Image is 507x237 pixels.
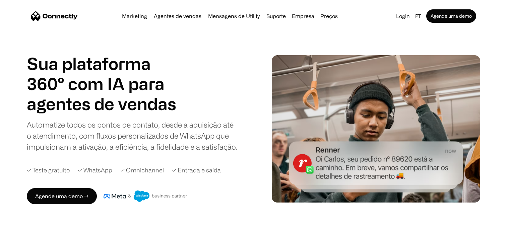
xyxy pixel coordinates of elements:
div: ✓ Teste gratuito [27,166,70,175]
div: 1 of 4 [27,94,181,114]
a: Agentes de vendas [151,13,204,19]
a: Agende uma demo [426,9,476,23]
a: Marketing [119,13,150,19]
h1: agentes de vendas [27,94,181,114]
a: home [31,11,78,21]
div: Automatize todos os pontos de contato, desde a aquisição até o atendimento, com fluxos personaliz... [27,119,238,152]
div: ✓ Omnichannel [120,166,164,175]
h1: Sua plataforma 360° com IA para [27,54,181,94]
div: pt [415,11,421,21]
div: Empresa [290,11,316,21]
a: Preços [318,13,340,19]
div: Empresa [292,11,314,21]
div: ✓ WhatsApp [78,166,112,175]
div: ✓ Entrada e saída [172,166,221,175]
a: Agende uma demo → [27,188,97,204]
img: Meta e crachá de parceiro de negócios do Salesforce. [104,190,187,202]
a: Suporte [264,13,289,19]
a: Login [393,11,413,21]
ul: Language list [13,225,40,235]
div: pt [413,11,425,21]
aside: Language selected: Português (Brasil) [7,225,40,235]
div: carousel [27,94,181,114]
a: Mensagens de Utility [205,13,262,19]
